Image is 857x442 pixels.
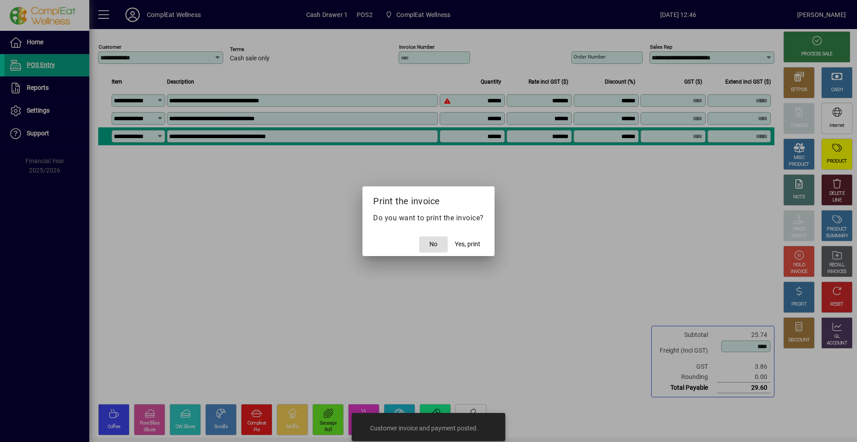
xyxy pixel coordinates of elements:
button: Yes, print [451,236,484,253]
span: No [429,240,437,249]
span: Yes, print [455,240,480,249]
p: Do you want to print the invoice? [373,213,484,223]
h2: Print the invoice [362,186,495,212]
button: No [419,236,448,253]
